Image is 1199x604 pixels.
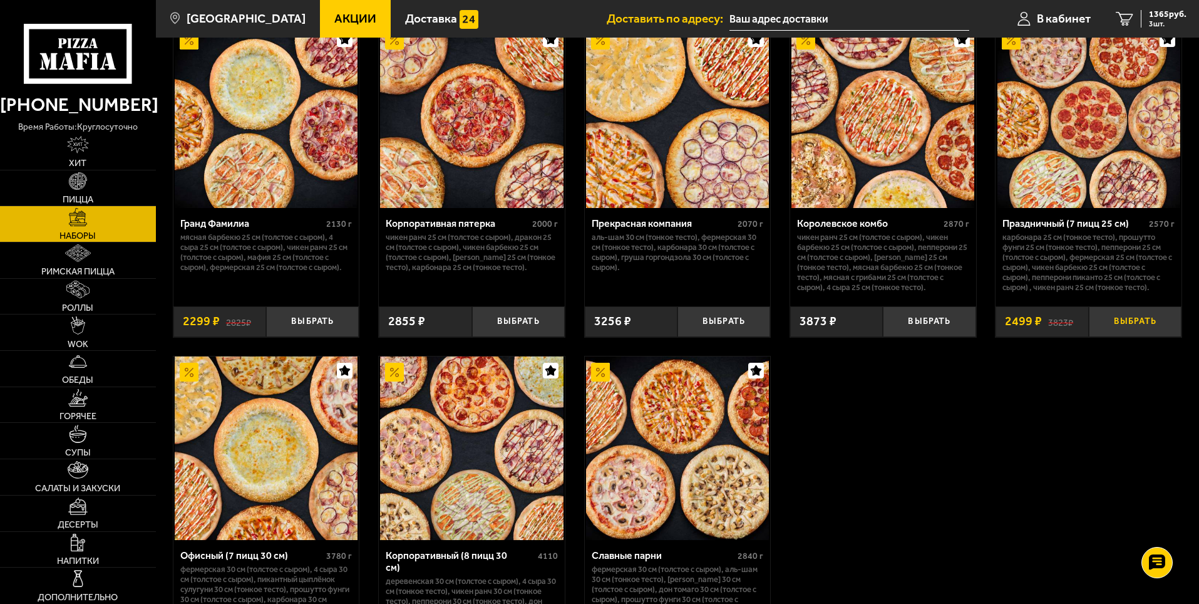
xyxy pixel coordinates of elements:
img: Гранд Фамилиа [175,25,358,208]
span: 2299 ₽ [183,315,220,328]
span: 2070 г [738,219,763,229]
span: В кабинет [1037,13,1091,24]
span: Обеды [62,375,93,384]
span: 2840 г [738,551,763,561]
span: 3780 г [326,551,352,561]
span: 2499 ₽ [1005,315,1042,328]
span: 3873 ₽ [800,315,836,328]
span: Супы [65,448,91,457]
img: Акционный [1002,31,1021,49]
img: Офисный (7 пицц 30 см) [175,357,358,539]
img: Корпоративная пятерка [380,25,563,208]
span: WOK [68,340,88,348]
span: Римская пицца [41,267,115,276]
img: Акционный [180,363,198,382]
span: 3 шт. [1149,20,1186,28]
img: Корпоративный (8 пицц 30 см) [380,357,563,539]
div: Славные парни [592,549,735,561]
p: Аль-Шам 30 см (тонкое тесто), Фермерская 30 см (тонкое тесто), Карбонара 30 см (толстое с сыром),... [592,232,764,273]
img: Акционный [385,31,404,49]
a: АкционныйКорпоративный (8 пицц 30 см) [379,357,565,539]
img: Акционный [796,31,815,49]
p: Чикен Ранч 25 см (толстое с сыром), Дракон 25 см (толстое с сыром), Чикен Барбекю 25 см (толстое ... [386,232,558,273]
s: 3823 ₽ [1048,315,1073,328]
a: АкционныйПраздничный (7 пицц 25 см) [996,25,1181,208]
button: Выбрать [266,306,359,337]
span: 1365 руб. [1149,10,1186,19]
span: 2130 г [326,219,352,229]
div: Корпоративная пятерка [386,217,529,229]
div: Праздничный (7 пицц 25 см) [1002,217,1146,229]
span: Напитки [57,556,99,565]
span: Роллы [62,303,93,312]
span: Десерты [58,520,98,529]
span: Салаты и закуски [35,484,120,492]
div: Офисный (7 пицц 30 см) [180,549,324,561]
img: Королевское комбо [791,25,974,208]
img: Акционный [385,363,404,382]
a: АкционныйПрекрасная компания [585,25,771,208]
button: Выбрать [883,306,975,337]
div: Корпоративный (8 пицц 30 см) [386,549,535,573]
a: АкционныйОфисный (7 пицц 30 см) [173,357,359,539]
a: АкционныйГранд Фамилиа [173,25,359,208]
span: 2570 г [1149,219,1175,229]
button: Выбрать [472,306,565,337]
span: Дополнительно [38,593,118,601]
span: 2000 г [532,219,558,229]
span: Горячее [59,412,96,420]
p: Мясная Барбекю 25 см (толстое с сыром), 4 сыра 25 см (толстое с сыром), Чикен Ранч 25 см (толстое... [180,232,352,273]
a: АкционныйКоролевское комбо [790,25,976,208]
span: 2870 г [944,219,969,229]
span: 3256 ₽ [594,315,631,328]
img: Праздничный (7 пицц 25 см) [997,25,1180,208]
input: Ваш адрес доставки [729,8,969,31]
span: Доставить по адресу: [607,13,729,24]
img: Прекрасная компания [586,25,769,208]
img: Акционный [591,363,610,382]
s: 2825 ₽ [226,315,251,328]
img: Акционный [180,31,198,49]
img: Акционный [591,31,610,49]
div: Гранд Фамилиа [180,217,324,229]
img: 15daf4d41897b9f0e9f617042186c801.svg [460,10,478,29]
span: Акции [334,13,376,24]
span: Хит [69,159,86,167]
span: Пицца [63,195,93,204]
span: [GEOGRAPHIC_DATA] [187,13,306,24]
a: АкционныйСлавные парни [585,357,771,539]
div: Прекрасная компания [592,217,735,229]
img: Славные парни [586,357,769,539]
div: Королевское комбо [797,217,940,229]
button: Выбрать [677,306,770,337]
span: Доставка [405,13,457,24]
span: 4110 [538,551,558,561]
p: Чикен Ранч 25 см (толстое с сыром), Чикен Барбекю 25 см (толстое с сыром), Пепперони 25 см (толст... [797,232,969,293]
p: Карбонара 25 см (тонкое тесто), Прошутто Фунги 25 см (тонкое тесто), Пепперони 25 см (толстое с с... [1002,232,1175,293]
span: 2855 ₽ [388,315,425,328]
span: Наборы [59,231,96,240]
a: АкционныйКорпоративная пятерка [379,25,565,208]
button: Выбрать [1089,306,1181,337]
